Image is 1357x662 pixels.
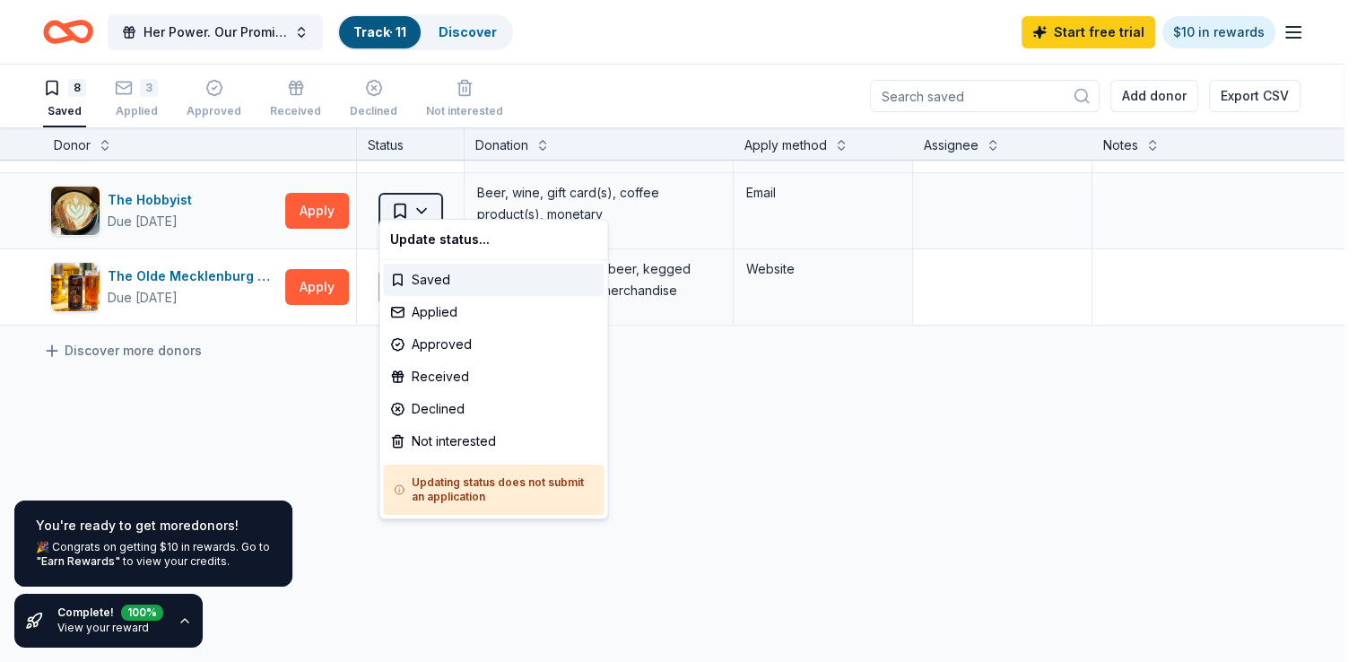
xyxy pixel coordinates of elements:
div: Declined [383,393,604,425]
div: Not interested [383,425,604,457]
div: Saved [383,264,604,296]
h5: Updating status does not submit an application [394,475,593,504]
div: Received [383,361,604,393]
div: Applied [383,296,604,328]
div: Update status... [383,223,604,256]
div: Approved [383,328,604,361]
